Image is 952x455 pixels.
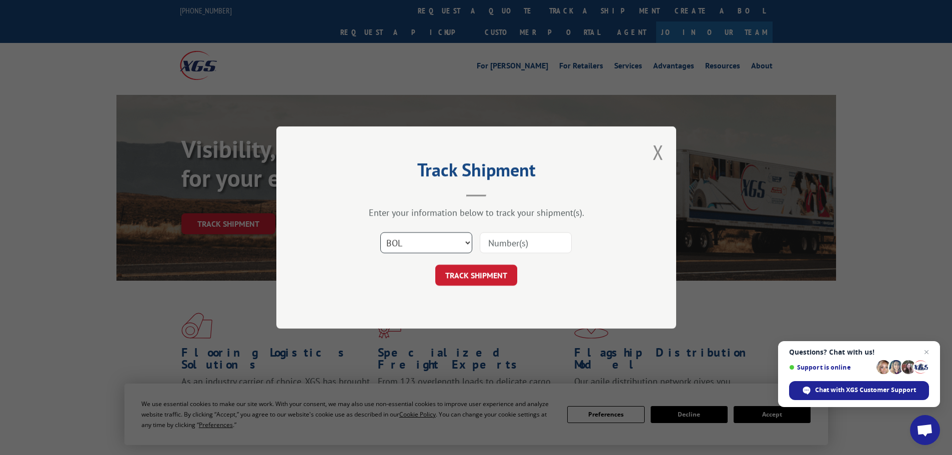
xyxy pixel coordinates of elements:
[815,386,916,395] span: Chat with XGS Customer Support
[910,415,940,445] div: Open chat
[789,348,929,356] span: Questions? Chat with us!
[326,207,626,218] div: Enter your information below to track your shipment(s).
[435,265,517,286] button: TRACK SHIPMENT
[326,163,626,182] h2: Track Shipment
[480,232,572,253] input: Number(s)
[789,364,873,371] span: Support is online
[789,381,929,400] div: Chat with XGS Customer Support
[921,346,933,358] span: Close chat
[653,139,664,165] button: Close modal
